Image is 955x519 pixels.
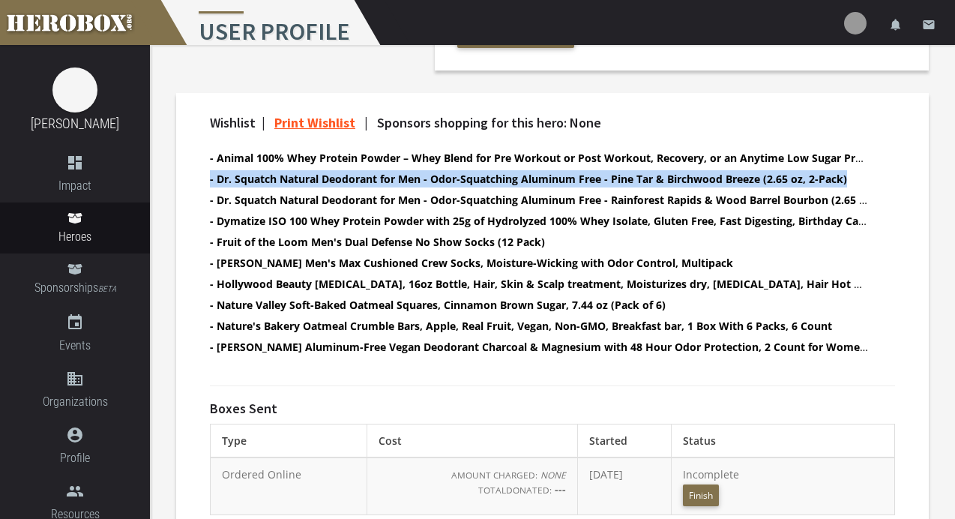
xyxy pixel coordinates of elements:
img: image [52,67,97,112]
li: Schmidt's Aluminum-Free Vegan Deodorant Charcoal & Magnesium with 48 Hour Odor Protection, 2 Coun... [210,338,869,355]
h4: Boxes Sent [210,401,277,416]
button: Finish [683,484,719,506]
small: AMOUNT CHARGED: [451,469,537,481]
li: Fruit of the Loom Men's Dual Defense No Show Socks (12 Pack) [210,233,869,250]
b: --- [555,482,566,496]
b: - Nature Valley Soft-Baked Oatmeal Squares, Cinnamon Brown Sugar, 7.44 oz (Pack of 6) [210,298,666,312]
i: notifications [889,18,903,31]
small: TOTAL DONATED: [478,484,552,496]
li: Dr. Squatch Natural Deodorant for Men - Odor-Squatching Aluminum Free - Pine Tar & Birchwood Bree... [210,170,869,187]
b: - Dr. Squatch Natural Deodorant for Men - Odor-Squatching Aluminum Free - Pine Tar & Birchwood Br... [210,172,847,186]
i: email [922,18,936,31]
span: Sponsors shopping for this hero: None [377,114,601,131]
th: Type [211,424,367,457]
b: - Dr. Squatch Natural Deodorant for Men - Odor-Squatching Aluminum Free - Rainforest Rapids & Woo... [210,193,915,207]
li: Dr. Squatch Natural Deodorant for Men - Odor-Squatching Aluminum Free - Rainforest Rapids & Wood ... [210,191,869,208]
span: | [364,114,368,131]
a: [PERSON_NAME] [31,115,119,131]
b: - [PERSON_NAME] Men's Max Cushioned Crew Socks, Moisture-Wicking with Odor Control, Multipack [210,256,733,270]
th: Started [578,424,672,457]
li: Nature's Bakery Oatmeal Crumble Bars, Apple, Real Fruit, Vegan, Non-GMO, Breakfast bar, 1 Box Wit... [210,317,869,334]
td: [DATE] [578,457,672,515]
b: - Fruit of the Loom Men's Dual Defense No Show Socks (12 Pack) [210,235,545,249]
small: NONE [540,469,566,481]
h4: Wishlist [210,115,869,130]
img: user-image [844,12,867,34]
th: Cost [367,424,578,457]
span: Incomplete [683,467,739,500]
li: Animal 100% Whey Protein Powder – Whey Blend for Pre Workout or Post Workout, Recovery, or an Any... [210,149,869,166]
a: Print Wishlist [274,114,355,131]
li: Dymatize ISO 100 Whey Protein Powder with 25g of Hydrolyzed 100% Whey Isolate, Gluten Free, Fast ... [210,212,869,229]
li: Hanes Men's Max Cushioned Crew Socks, Moisture-Wicking with Odor Control, Multipack [210,254,869,271]
b: - Nature's Bakery Oatmeal Crumble Bars, Apple, Real Fruit, Vegan, Non-GMO, Breakfast bar, 1 Box W... [210,319,832,333]
span: Ordered Online [222,467,301,481]
th: Status [672,424,895,457]
li: Hollywood Beauty Tea Tree Oil, 16oz Bottle, Hair, Skin & Scalp treatment, Moisturizes dry, itchy ... [210,275,869,292]
li: Nature Valley Soft-Baked Oatmeal Squares, Cinnamon Brown Sugar, 7.44 oz (Pack of 6) [210,296,869,313]
span: | [262,114,265,131]
small: BETA [98,284,116,294]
